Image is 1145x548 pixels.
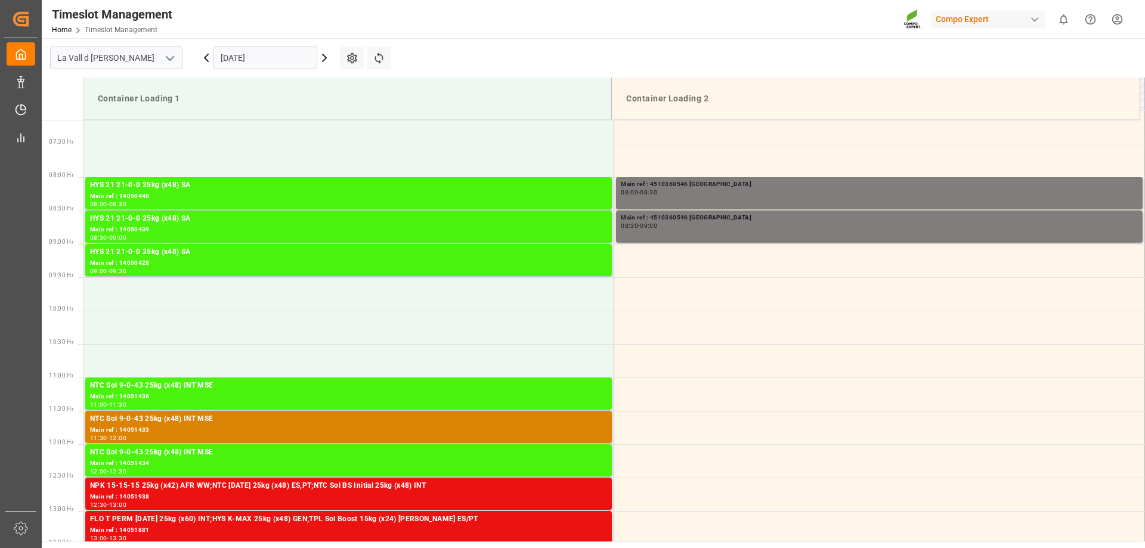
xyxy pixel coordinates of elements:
span: 11:00 Hr [49,372,73,379]
span: 08:00 Hr [49,172,73,178]
div: NPK 15-15-15 25kg (x42) AFR WW;NTC [DATE] 25kg (x48) ES,PT;NTC Sol BS Initial 25kg (x48) INT [90,480,607,492]
div: Timeslot Management [52,5,172,23]
button: Compo Expert [931,8,1050,30]
div: - [107,469,109,474]
div: 08:30 [109,202,126,207]
div: Main ref : 14050439 [90,225,607,235]
div: 08:00 [90,202,107,207]
img: Screenshot%202023-09-29%20at%2010.02.21.png_1712312052.png [903,9,923,30]
span: 12:30 Hr [49,472,73,479]
button: Help Center [1077,6,1104,33]
div: 12:30 [109,469,126,474]
div: 12:30 [90,502,107,507]
span: 10:30 Hr [49,339,73,345]
div: Main ref : 14051433 [90,425,607,435]
div: Container Loading 2 [621,88,1130,110]
div: Main ref : 4510360546 [GEOGRAPHIC_DATA] [621,213,1138,223]
div: 11:30 [109,402,126,407]
div: - [107,535,109,541]
span: 09:30 Hr [49,272,73,278]
div: HYS 21 21-0-0 25kg (x48) SA [90,179,607,191]
div: 09:00 [640,223,657,228]
div: - [107,502,109,507]
div: 12:00 [90,469,107,474]
span: 13:00 Hr [49,506,73,512]
button: show 0 new notifications [1050,6,1077,33]
div: Main ref : 14050428 [90,258,607,268]
div: HYS 21 21-0-0 25kg (x48) SA [90,213,607,225]
div: 09:00 [90,268,107,274]
div: - [638,223,640,228]
div: NTC Sol 9-0-43 25kg (x48) INT MSE [90,447,607,459]
div: Main ref : 14051938 [90,492,607,502]
span: 11:30 Hr [49,405,73,412]
div: - [107,435,109,441]
div: FLO T PERM [DATE] 25kg (x60) INT;HYS K-MAX 25kg (x48) GEN;TPL Sol Boost 15kg (x24) [PERSON_NAME] ... [90,513,607,525]
div: HYS 21 21-0-0 25kg (x48) SA [90,246,607,258]
input: DD.MM.YYYY [213,47,317,69]
div: - [107,268,109,274]
div: 09:30 [109,268,126,274]
div: - [638,190,640,195]
div: - [107,235,109,240]
span: 10:00 Hr [49,305,73,312]
div: 13:00 [109,502,126,507]
div: Main ref : 14051881 [90,525,607,535]
div: 13:00 [90,535,107,541]
div: 13:30 [109,535,126,541]
div: 08:30 [640,190,657,195]
div: NTC Sol 9-0-43 25kg (x48) INT MSE [90,413,607,425]
span: 09:00 Hr [49,239,73,245]
span: 07:30 Hr [49,138,73,145]
div: - [107,202,109,207]
span: 13:30 Hr [49,539,73,546]
div: 08:30 [90,235,107,240]
div: 12:00 [109,435,126,441]
div: Compo Expert [931,11,1045,28]
span: 12:00 Hr [49,439,73,445]
a: Home [52,26,72,34]
span: 08:30 Hr [49,205,73,212]
div: Container Loading 1 [93,88,602,110]
div: 08:00 [621,190,638,195]
input: Type to search/select [50,47,182,69]
div: - [107,402,109,407]
div: 08:30 [621,223,638,228]
div: 11:00 [90,402,107,407]
div: Main ref : 14051434 [90,459,607,469]
div: 11:30 [90,435,107,441]
div: Main ref : 14050440 [90,191,607,202]
div: 09:00 [109,235,126,240]
div: Main ref : 14051436 [90,392,607,402]
div: Main ref : 4510360546 [GEOGRAPHIC_DATA] [621,179,1138,190]
button: open menu [160,49,178,67]
div: NTC Sol 9-0-43 25kg (x48) INT MSE [90,380,607,392]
